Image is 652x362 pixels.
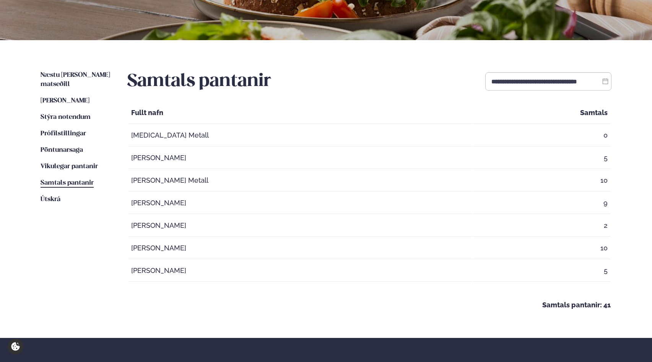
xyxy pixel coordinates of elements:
a: Útskrá [41,195,60,204]
span: Prófílstillingar [41,130,86,137]
td: 2 [473,215,611,237]
td: 0 [473,125,611,146]
td: [PERSON_NAME] [128,192,472,214]
a: [PERSON_NAME] [41,96,89,106]
a: Cookie settings [8,339,23,354]
td: 5 [473,147,611,169]
td: 5 [473,260,611,282]
span: Vikulegar pantanir [41,163,98,170]
span: Næstu [PERSON_NAME] matseðill [41,72,110,88]
td: [PERSON_NAME] [128,260,472,282]
a: Pöntunarsaga [41,146,83,155]
strong: Samtals pantanir: 41 [542,301,611,309]
a: Vikulegar pantanir [41,162,98,171]
th: Fullt nafn [128,102,472,124]
span: Pöntunarsaga [41,147,83,153]
th: Samtals [473,102,611,124]
span: Stýra notendum [41,114,91,120]
span: Samtals pantanir [41,180,94,186]
td: [PERSON_NAME] [128,215,472,237]
a: Næstu [PERSON_NAME] matseðill [41,71,112,89]
td: [PERSON_NAME] [128,237,472,259]
h2: Samtals pantanir [127,71,271,92]
td: [PERSON_NAME] Metall [128,170,472,192]
td: [PERSON_NAME] [128,147,472,169]
td: [MEDICAL_DATA] Metall [128,125,472,146]
span: Útskrá [41,196,60,203]
span: [PERSON_NAME] [41,97,89,104]
a: Prófílstillingar [41,129,86,138]
td: 10 [473,170,611,192]
td: 9 [473,192,611,214]
td: 10 [473,237,611,259]
a: Samtals pantanir [41,179,94,188]
a: Stýra notendum [41,113,91,122]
